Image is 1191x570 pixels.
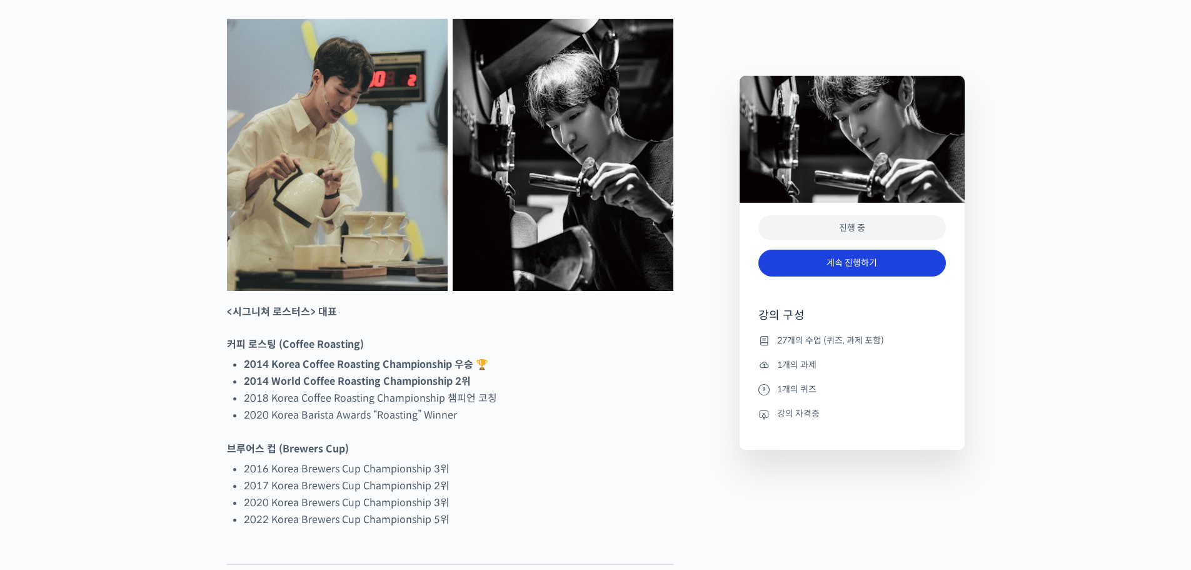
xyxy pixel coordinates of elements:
[227,338,364,351] strong: 커피 로스팅 (Coffee Roasting)
[244,390,673,407] li: 2018 Korea Coffee Roasting Championship 챔피언 코칭
[244,407,673,424] li: 2020 Korea Barista Awards “Roasting” Winner
[758,333,946,348] li: 27개의 수업 (퀴즈, 과제 포함)
[227,442,349,455] strong: 브루어스 컵 (Brewers Cup)
[244,477,673,494] li: 2017 Korea Brewers Cup Championship 2위
[227,305,337,318] strong: <시그니쳐 로스터스> 대표
[758,357,946,372] li: 1개의 과제
[758,250,946,277] a: 계속 진행하기
[758,382,946,397] li: 1개의 퀴즈
[83,397,161,428] a: 대화
[244,358,488,371] strong: 2014 Korea Coffee Roasting Championship 우승 🏆
[193,415,208,425] span: 설정
[39,415,47,425] span: 홈
[4,397,83,428] a: 홈
[244,375,471,388] strong: 2014 World Coffee Roasting Championship 2위
[758,308,946,333] h4: 강의 구성
[161,397,240,428] a: 설정
[114,416,129,426] span: 대화
[758,407,946,422] li: 강의 자격증
[244,461,673,477] li: 2016 Korea Brewers Cup Championship 3위
[758,215,946,241] div: 진행 중
[244,494,673,511] li: 2020 Korea Brewers Cup Championship 3위
[244,511,673,528] li: 2022 Korea Brewers Cup Championship 5위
